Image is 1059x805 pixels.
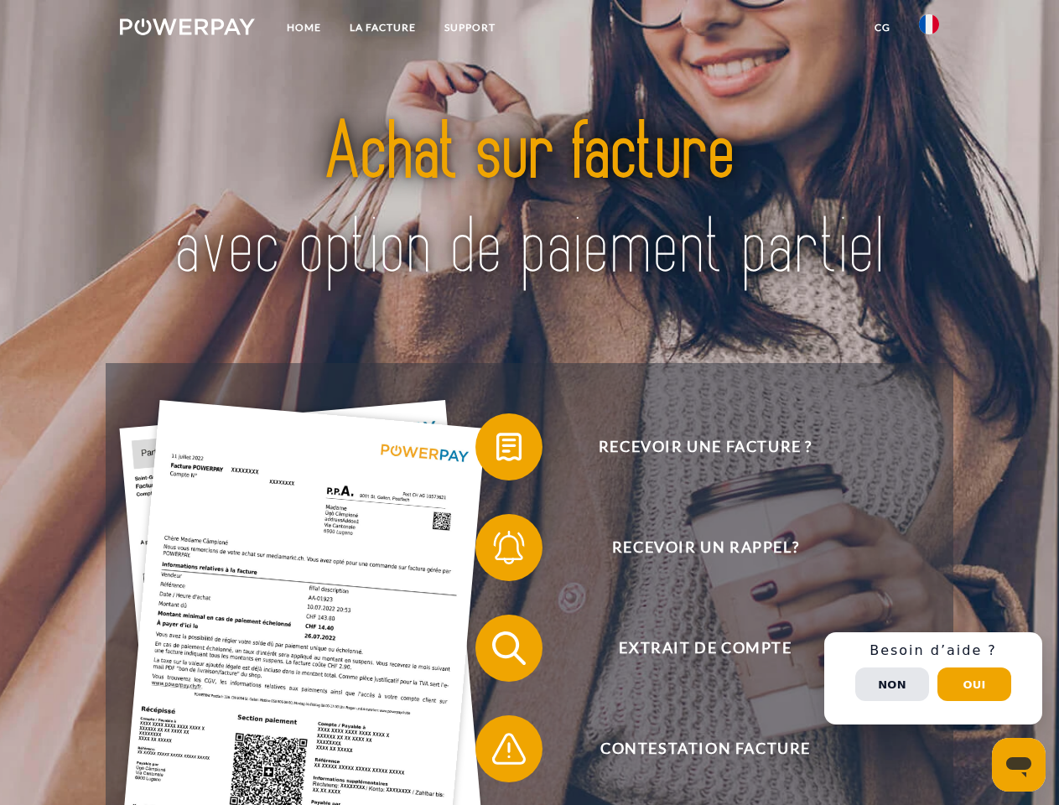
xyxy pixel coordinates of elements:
button: Recevoir un rappel? [475,514,911,581]
button: Extrait de compte [475,615,911,682]
span: Contestation Facture [500,715,911,782]
a: LA FACTURE [335,13,430,43]
button: Non [855,667,929,701]
span: Recevoir un rappel? [500,514,911,581]
div: Schnellhilfe [824,632,1042,724]
button: Oui [937,667,1011,701]
img: title-powerpay_fr.svg [160,80,899,321]
h3: Besoin d’aide ? [834,642,1032,659]
a: CG [860,13,905,43]
img: logo-powerpay-white.svg [120,18,255,35]
img: fr [919,14,939,34]
button: Recevoir une facture ? [475,413,911,480]
img: qb_bill.svg [488,426,530,468]
a: Support [430,13,510,43]
iframe: Bouton de lancement de la fenêtre de messagerie [992,738,1046,792]
button: Contestation Facture [475,715,911,782]
span: Extrait de compte [500,615,911,682]
a: Home [273,13,335,43]
img: qb_search.svg [488,627,530,669]
span: Recevoir une facture ? [500,413,911,480]
img: qb_bell.svg [488,527,530,569]
img: qb_warning.svg [488,728,530,770]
